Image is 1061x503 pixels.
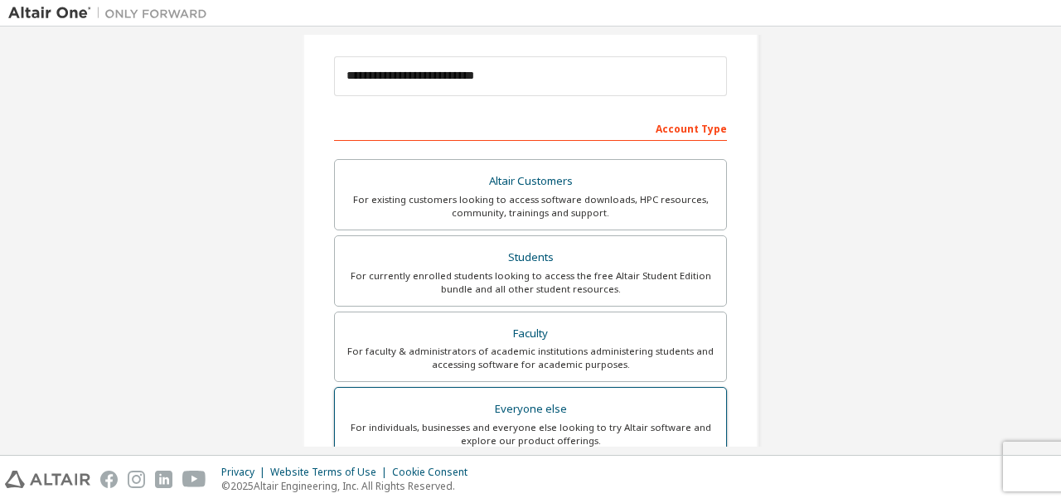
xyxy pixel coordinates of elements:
[345,322,716,346] div: Faculty
[345,421,716,447] div: For individuals, businesses and everyone else looking to try Altair software and explore our prod...
[128,471,145,488] img: instagram.svg
[100,471,118,488] img: facebook.svg
[345,345,716,371] div: For faculty & administrators of academic institutions administering students and accessing softwa...
[345,398,716,421] div: Everyone else
[392,466,477,479] div: Cookie Consent
[270,466,392,479] div: Website Terms of Use
[182,471,206,488] img: youtube.svg
[345,170,716,193] div: Altair Customers
[5,471,90,488] img: altair_logo.svg
[345,193,716,220] div: For existing customers looking to access software downloads, HPC resources, community, trainings ...
[334,114,727,141] div: Account Type
[345,269,716,296] div: For currently enrolled students looking to access the free Altair Student Edition bundle and all ...
[221,466,270,479] div: Privacy
[155,471,172,488] img: linkedin.svg
[221,479,477,493] p: © 2025 Altair Engineering, Inc. All Rights Reserved.
[345,246,716,269] div: Students
[8,5,216,22] img: Altair One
